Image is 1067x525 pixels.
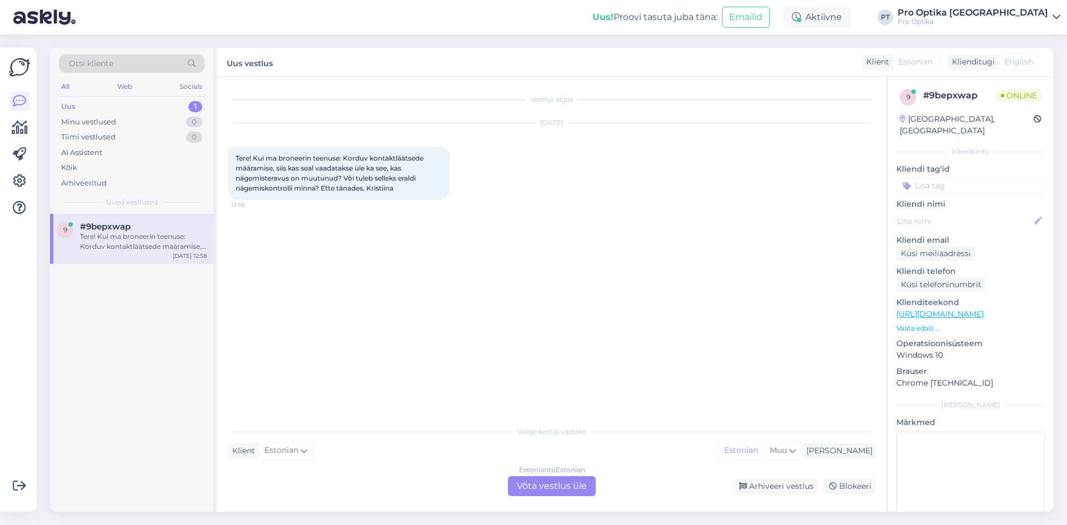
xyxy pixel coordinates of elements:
span: English [1004,56,1033,68]
a: Pro Optika [GEOGRAPHIC_DATA]Pro Optika [898,8,1060,26]
p: Kliendi nimi [896,198,1045,210]
p: Brauser [896,366,1045,377]
div: Klienditugi [948,56,995,68]
div: Uus [61,101,76,112]
div: Kliendi info [896,147,1045,157]
div: Web [115,79,134,94]
span: Tere! Kui ma broneerin teenuse: Korduv kontaktläätsede määramise, siis kas seal vaadatakse üle ka... [236,154,425,192]
input: Lisa nimi [897,215,1032,227]
div: Estonian to Estonian [519,465,585,475]
div: Aktiivne [783,7,851,27]
div: [PERSON_NAME] [896,400,1045,410]
div: All [59,79,72,94]
div: 0 [186,132,202,143]
span: Estonian [899,56,933,68]
div: Tere! Kui ma broneerin teenuse: Korduv kontaktläätsede määramise, siis kas seal vaadatakse üle ka... [80,232,207,252]
span: Estonian [265,444,298,457]
b: Uus! [592,12,614,22]
div: Vestlus algas [228,94,876,104]
p: Vaata edasi ... [896,323,1045,333]
div: [GEOGRAPHIC_DATA], [GEOGRAPHIC_DATA] [900,113,1034,137]
div: Arhiveeri vestlus [732,479,818,494]
div: Küsi meiliaadressi [896,246,975,261]
p: Windows 10 [896,349,1045,361]
span: 9 [63,226,67,234]
div: Arhiveeritud [61,178,107,189]
div: AI Assistent [61,147,102,158]
a: [URL][DOMAIN_NAME] [896,309,984,319]
div: [PERSON_NAME] [802,445,872,457]
div: Blokeeri [822,479,876,494]
span: Uued vestlused [106,197,158,207]
div: Pro Optika [898,17,1048,26]
div: Kõik [61,162,77,173]
button: Emailid [722,7,770,28]
div: [DATE] [228,118,876,128]
div: PT [877,9,893,25]
span: #9bepxwap [80,222,131,232]
p: Kliendi email [896,234,1045,246]
label: Uus vestlus [227,54,273,69]
span: 12:58 [231,201,273,209]
p: Kliendi telefon [896,266,1045,277]
p: Kliendi tag'id [896,163,1045,175]
div: Tiimi vestlused [61,132,116,143]
div: Võta vestlus üle [508,476,596,496]
div: Proovi tasuta juba täna: [592,11,717,24]
p: Klienditeekond [896,297,1045,308]
input: Lisa tag [896,177,1045,194]
div: 0 [186,117,202,128]
div: Minu vestlused [61,117,116,128]
p: Operatsioonisüsteem [896,338,1045,349]
div: Klient [862,56,889,68]
img: Askly Logo [9,57,30,78]
p: Märkmed [896,417,1045,428]
div: [DATE] 12:58 [173,252,207,260]
div: Küsi telefoninumbrit [896,277,986,292]
div: Estonian [719,442,764,459]
span: Otsi kliente [69,58,113,69]
div: 1 [188,101,202,112]
div: # 9bepxwap [923,89,996,102]
span: Muu [770,445,787,455]
div: Valige keel ja vastake [228,427,876,437]
p: Chrome [TECHNICAL_ID] [896,377,1045,389]
div: Pro Optika [GEOGRAPHIC_DATA] [898,8,1048,17]
span: Online [996,89,1041,102]
span: 9 [906,93,910,101]
div: Klient [228,445,255,457]
div: Socials [177,79,205,94]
